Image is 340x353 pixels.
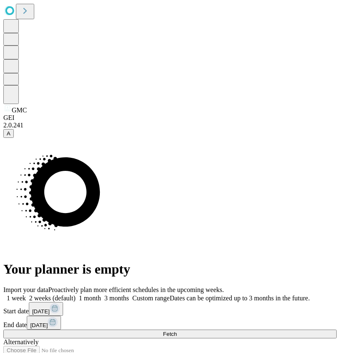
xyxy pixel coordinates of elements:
span: Dates can be optimized up to 3 months in the future. [170,295,310,302]
span: Import your data [3,286,48,293]
button: [DATE] [27,316,61,330]
span: Fetch [163,331,177,337]
span: Alternatively [3,338,38,345]
span: 3 months [104,295,129,302]
h1: Your planner is empty [3,262,337,277]
button: A [3,129,14,138]
span: GMC [12,107,27,114]
span: Custom range [132,295,170,302]
span: [DATE] [30,322,48,328]
span: 1 week [7,295,26,302]
div: GEI [3,114,337,122]
span: [DATE] [32,308,50,315]
span: 1 month [79,295,101,302]
div: End date [3,316,337,330]
span: Proactively plan more efficient schedules in the upcoming weeks. [48,286,224,293]
span: A [7,130,10,137]
button: [DATE] [29,302,63,316]
div: 2.0.241 [3,122,337,129]
span: 2 weeks (default) [29,295,76,302]
button: Fetch [3,330,337,338]
div: Start date [3,302,337,316]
